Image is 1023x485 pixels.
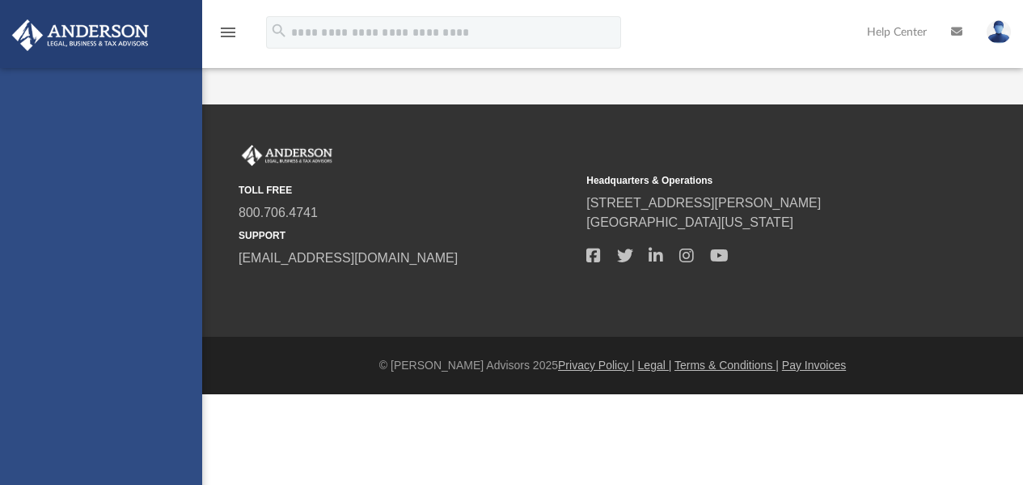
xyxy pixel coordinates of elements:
img: User Pic [987,20,1011,44]
a: Pay Invoices [782,359,846,372]
a: Legal | [638,359,672,372]
a: [GEOGRAPHIC_DATA][US_STATE] [586,215,793,229]
a: [STREET_ADDRESS][PERSON_NAME] [586,196,821,210]
a: 800.706.4741 [239,206,318,219]
a: [EMAIL_ADDRESS][DOMAIN_NAME] [239,251,458,265]
a: Terms & Conditions | [674,359,779,372]
a: Privacy Policy | [558,359,635,372]
img: Anderson Advisors Platinum Portal [239,145,336,166]
small: TOLL FREE [239,183,575,198]
div: © [PERSON_NAME] Advisors 2025 [202,357,1023,374]
img: Anderson Advisors Platinum Portal [7,19,154,51]
i: menu [218,23,238,42]
a: menu [218,31,238,42]
small: SUPPORT [239,228,575,243]
i: search [270,22,288,40]
small: Headquarters & Operations [586,173,923,188]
